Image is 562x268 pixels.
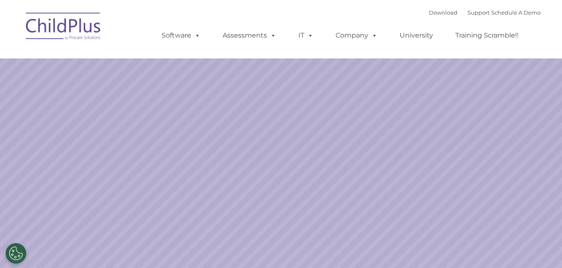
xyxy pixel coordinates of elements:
[327,27,386,44] a: Company
[290,27,322,44] a: IT
[429,9,541,16] font: |
[22,7,105,48] img: ChildPlus by Procare Solutions
[153,27,209,44] a: Software
[429,9,457,16] a: Download
[447,27,527,44] a: Training Scramble!!
[391,27,441,44] a: University
[214,27,285,44] a: Assessments
[5,243,26,264] button: Cookies Settings
[491,9,541,16] a: Schedule A Demo
[467,9,490,16] a: Support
